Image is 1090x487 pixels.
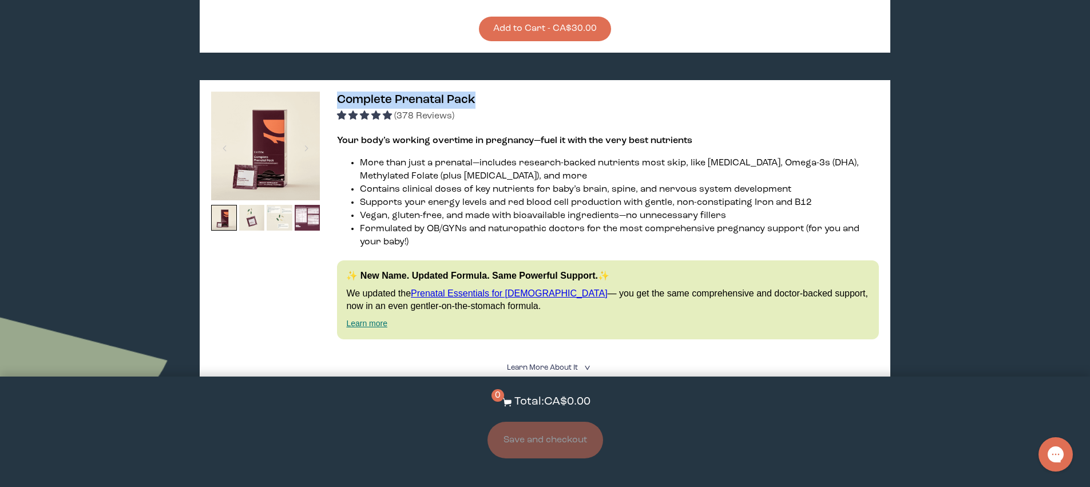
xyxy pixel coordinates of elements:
[346,319,387,328] a: Learn more
[394,112,454,121] span: (378 Reviews)
[411,288,608,298] a: Prenatal Essentials for [DEMOGRAPHIC_DATA]
[239,205,265,231] img: thumbnail image
[337,94,475,106] span: Complete Prenatal Pack
[1033,433,1079,476] iframe: Gorgias live chat messenger
[346,271,609,280] strong: ✨ New Name. Updated Formula. Same Powerful Support.✨
[360,196,878,209] li: Supports your energy levels and red blood cell production with gentle, non-constipating Iron and B12
[360,209,878,223] li: Vegan, gluten-free, and made with bioavailable ingredients—no unnecessary fillers
[581,365,592,371] i: <
[267,205,292,231] img: thumbnail image
[479,17,611,41] button: Add to Cart - CA$30.00
[211,92,320,200] img: thumbnail image
[360,183,878,196] li: Contains clinical doses of key nutrients for baby’s brain, spine, and nervous system development
[487,422,603,458] button: Save and checkout
[211,205,237,231] img: thumbnail image
[514,394,590,410] p: Total: CA$0.00
[507,362,584,373] summary: Learn More About it <
[492,389,504,402] span: 0
[360,223,878,249] li: Formulated by OB/GYNs and naturopathic doctors for the most comprehensive pregnancy support (for ...
[295,205,320,231] img: thumbnail image
[337,112,394,121] span: 4.91 stars
[507,364,578,371] span: Learn More About it
[346,287,869,313] p: We updated the — you get the same comprehensive and doctor-backed support, now in an even gentler...
[360,157,878,183] li: More than just a prenatal—includes research-backed nutrients most skip, like [MEDICAL_DATA], Omeg...
[337,136,692,145] strong: Your body’s working overtime in pregnancy—fuel it with the very best nutrients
